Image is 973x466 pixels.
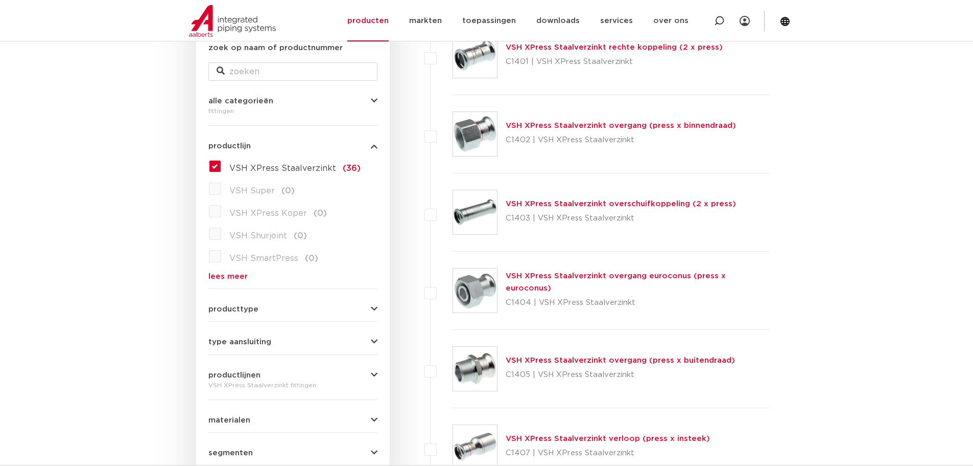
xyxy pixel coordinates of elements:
[208,449,253,457] span: segmenten
[208,449,377,457] button: segmenten
[453,112,497,156] img: Thumbnail for VSH XPress Staalverzinkt overgang (press x binnendraad)
[453,190,497,234] img: Thumbnail for VSH XPress Staalverzinkt overschuifkoppeling (2 x press)
[506,43,723,51] a: VSH XPress Staalverzinkt rechte koppeling (2 x press)
[208,142,251,150] span: productlijn
[506,357,735,364] a: VSH XPress Staalverzinkt overgang (press x buitendraad)
[506,367,735,383] p: C1405 | VSH XPress Staalverzinkt
[453,269,497,313] img: Thumbnail for VSH XPress Staalverzinkt overgang euroconus (press x euroconus)
[506,272,726,292] a: VSH XPress Staalverzinkt overgang euroconus (press x euroconus)
[229,164,336,172] span: VSH XPress Staalverzinkt
[208,97,273,105] span: alle categorieën
[208,371,260,379] span: productlijnen
[229,254,298,262] span: VSH SmartPress
[208,62,377,81] input: zoeken
[208,305,258,313] span: producttype
[506,295,770,311] p: C1404 | VSH XPress Staalverzinkt
[506,122,736,129] a: VSH XPress Staalverzinkt overgang (press x binnendraad)
[208,338,271,346] span: type aansluiting
[506,200,736,208] a: VSH XPress Staalverzinkt overschuifkoppeling (2 x press)
[305,254,318,262] span: (0)
[281,187,295,195] span: (0)
[208,105,377,117] div: fittingen
[208,305,377,313] button: producttype
[506,445,710,461] p: C1407 | VSH XPress Staalverzinkt
[506,132,736,148] p: C1402 | VSH XPress Staalverzinkt
[208,416,250,424] span: materialen
[208,416,377,424] button: materialen
[506,210,736,227] p: C1403 | VSH XPress Staalverzinkt
[208,379,377,391] div: VSH XPress Staalverzinkt fittingen
[208,142,377,150] button: productlijn
[506,54,723,70] p: C1401 | VSH XPress Staalverzinkt
[453,347,497,391] img: Thumbnail for VSH XPress Staalverzinkt overgang (press x buitendraad)
[343,164,361,172] span: (36)
[506,435,710,442] a: VSH XPress Staalverzinkt verloop (press x insteek)
[453,34,497,78] img: Thumbnail for VSH XPress Staalverzinkt rechte koppeling (2 x press)
[229,209,307,217] span: VSH XPress Koper
[294,232,307,240] span: (0)
[229,187,275,195] span: VSH Super
[208,338,377,346] button: type aansluiting
[314,209,327,217] span: (0)
[208,42,343,54] label: zoek op naam of productnummer
[208,273,377,280] a: lees meer
[208,97,377,105] button: alle categorieën
[229,232,287,240] span: VSH Shurjoint
[208,371,377,379] button: productlijnen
